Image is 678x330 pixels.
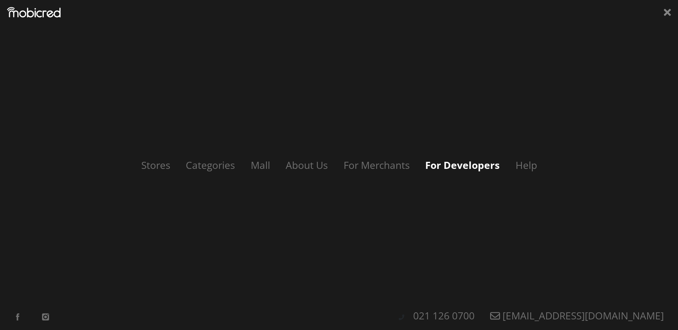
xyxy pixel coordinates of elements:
[179,158,242,172] a: Categories
[279,158,335,172] a: About Us
[508,158,544,172] a: Help
[418,158,507,172] a: For Developers
[7,7,61,18] img: Mobicred
[406,309,482,322] a: 021 126 0700
[336,158,416,172] a: For Merchants
[134,158,177,172] a: Stores
[483,309,671,322] a: [EMAIL_ADDRESS][DOMAIN_NAME]
[244,158,277,172] a: Mall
